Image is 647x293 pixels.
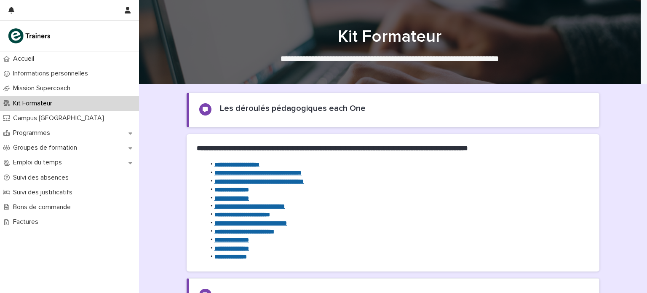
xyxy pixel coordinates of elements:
p: Campus [GEOGRAPHIC_DATA] [10,114,111,122]
p: Groupes de formation [10,144,84,152]
p: Programmes [10,129,57,137]
p: Suivi des justificatifs [10,188,79,196]
img: K0CqGN7SDeD6s4JG8KQk [7,27,53,44]
p: Kit Formateur [10,99,59,108]
p: Bons de commande [10,203,78,211]
h1: Kit Formateur [183,27,596,47]
p: Mission Supercoach [10,84,77,92]
p: Accueil [10,55,41,63]
p: Emploi du temps [10,159,69,167]
p: Informations personnelles [10,70,95,78]
p: Suivi des absences [10,174,75,182]
h2: Les déroulés pédagogiques each One [220,103,366,113]
p: Factures [10,218,45,226]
